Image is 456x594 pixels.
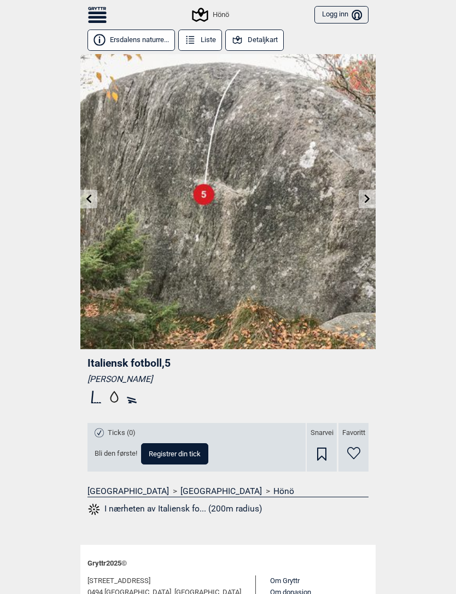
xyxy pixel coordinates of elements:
[342,428,365,438] span: Favoritt
[194,8,229,21] div: Hönö
[80,54,376,349] img: Italiensk fotboll 230807
[87,486,169,497] a: [GEOGRAPHIC_DATA]
[314,6,369,24] button: Logg inn
[87,374,369,385] div: [PERSON_NAME]
[87,575,150,587] span: [STREET_ADDRESS]
[270,577,300,585] a: Om Gryttr
[225,30,284,51] button: Detaljkart
[307,423,337,472] div: Snarvei
[149,450,201,457] span: Registrer din tick
[108,428,136,438] span: Ticks (0)
[87,30,175,51] button: Ersdalens naturre...
[87,502,262,516] button: I nærheten av Italiensk fo... (200m radius)
[178,30,222,51] button: Liste
[141,443,208,464] button: Registrer din tick
[180,486,262,497] a: [GEOGRAPHIC_DATA]
[87,486,369,497] nav: > >
[95,449,137,458] span: Bli den første!
[273,486,294,497] a: Hönö
[87,357,171,369] span: Italiensk fotboll , 5
[87,552,369,575] div: Gryttr 2025 ©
